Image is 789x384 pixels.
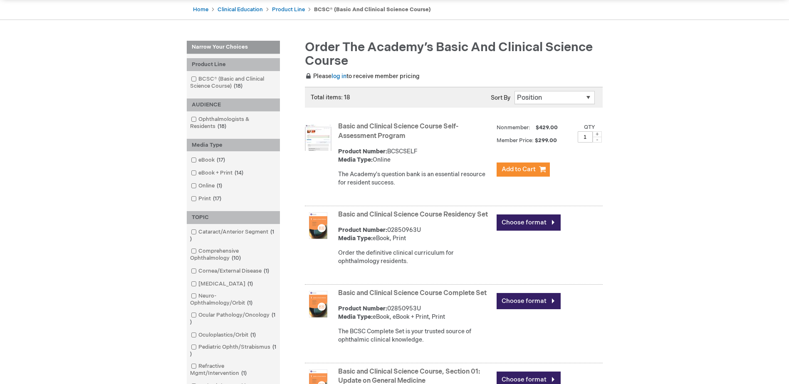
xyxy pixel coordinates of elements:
a: Basic and Clinical Science Course Residency Set [338,211,488,219]
input: Qty [578,131,593,143]
span: Total items: 18 [311,94,350,101]
a: Ophthalmologists & Residents18 [189,116,278,130]
span: Add to Cart [502,165,536,173]
button: Add to Cart [497,162,550,177]
a: Comprehensive Ophthalmology10 [189,247,278,262]
a: Basic and Clinical Science Course Complete Set [338,289,487,297]
div: BCSCSELF Online [338,148,492,164]
div: Product Line [187,58,280,71]
img: Basic and Clinical Science Course Complete Set [305,291,331,318]
span: 18 [215,123,228,130]
span: 1 [245,300,255,306]
span: 10 [230,255,243,261]
a: Online1 [189,182,225,190]
a: Home [193,6,208,13]
a: Neuro-Ophthalmology/Orbit1 [189,292,278,307]
div: 02850953U eBook, eBook + Print, Print [338,305,492,321]
a: log in [331,73,346,80]
a: eBook17 [189,156,228,164]
strong: Nonmember: [497,123,530,133]
a: Basic and Clinical Science Course Self-Assessment Program [338,123,458,140]
a: Oculoplastics/Orbit1 [189,331,259,339]
a: Pediatric Ophth/Strabismus1 [189,343,278,358]
span: 1 [245,281,255,287]
span: Order the Academy’s Basic and Clinical Science Course [305,40,593,69]
strong: BCSC® (Basic and Clinical Science Course) [314,6,431,13]
span: 1 [190,229,274,242]
a: [MEDICAL_DATA]1 [189,280,256,288]
div: 02850963U eBook, Print [338,226,492,243]
a: Print17 [189,195,225,203]
a: Product Line [272,6,305,13]
div: Media Type [187,139,280,152]
span: Please to receive member pricing [305,73,420,80]
div: The Academy's question bank is an essential resource for resident success. [338,170,492,187]
img: Basic and Clinical Science Course Self-Assessment Program [305,124,331,151]
span: 18 [232,83,245,89]
strong: Product Number: [338,148,387,155]
span: 1 [248,332,258,338]
span: 1 [190,312,275,325]
a: Clinical Education [218,6,263,13]
strong: Product Number: [338,305,387,312]
a: BCSC® (Basic and Clinical Science Course)18 [189,75,278,90]
strong: Narrow Your Choices [187,41,280,54]
div: Order the definitive clinical curriculum for ophthalmology residents. [338,249,492,266]
a: Refractive Mgmt/Intervention1 [189,362,278,377]
strong: Member Price: [497,137,534,144]
span: 1 [215,182,224,189]
a: Ocular Pathology/Oncology1 [189,311,278,326]
strong: Product Number: [338,226,387,234]
span: 1 [190,344,276,357]
a: Choose format [497,293,561,309]
a: eBook + Print14 [189,169,247,177]
span: 14 [232,170,245,176]
a: Choose format [497,214,561,231]
label: Qty [584,124,595,130]
label: Sort By [491,94,510,101]
span: 1 [239,370,249,377]
span: $429.00 [534,124,559,131]
a: Cornea/External Disease1 [189,267,272,275]
span: 17 [211,195,223,202]
div: The BCSC Complete Set is your trusted source of ophthalmic clinical knowledge. [338,327,492,344]
div: AUDIENCE [187,98,280,111]
span: 1 [262,268,271,274]
strong: Media Type: [338,313,373,320]
img: Basic and Clinical Science Course Residency Set [305,212,331,239]
span: 17 [215,157,227,163]
a: Cataract/Anterior Segment1 [189,228,278,243]
strong: Media Type: [338,156,373,163]
div: TOPIC [187,211,280,224]
span: $299.00 [535,137,558,144]
strong: Media Type: [338,235,373,242]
